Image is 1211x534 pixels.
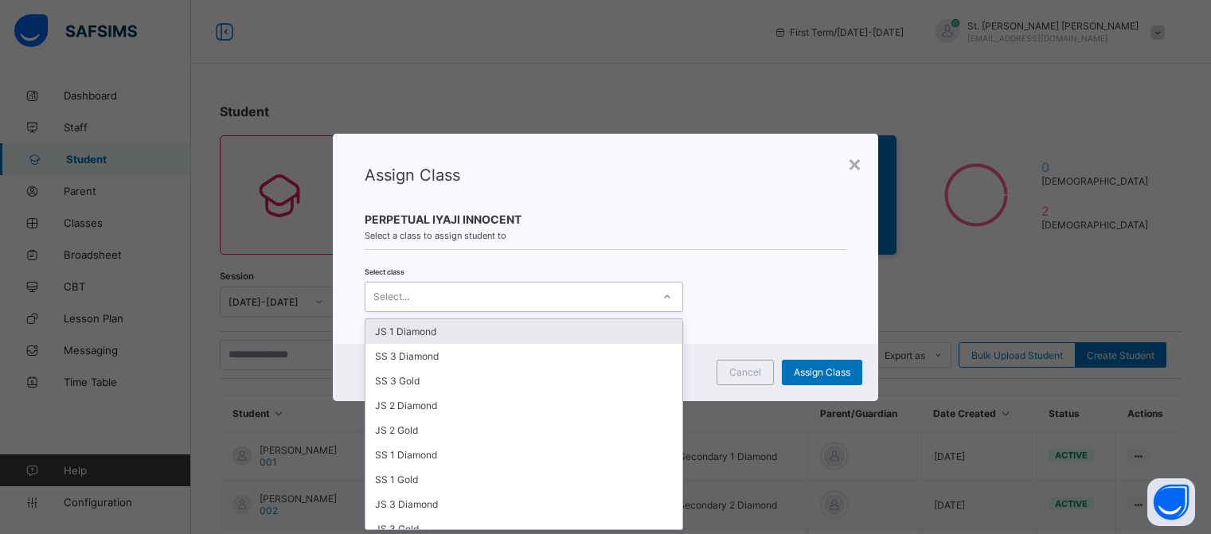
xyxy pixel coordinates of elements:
span: PERPETUAL IYAJI INNOCENT [365,212,846,226]
div: × [847,150,862,177]
div: SS 3 Diamond [365,344,682,368]
div: Select... [373,282,409,312]
span: Cancel [729,366,761,378]
button: Open asap [1147,478,1195,526]
span: Select a class to assign student to [365,230,846,241]
div: SS 1 Gold [365,467,682,492]
div: SS 1 Diamond [365,442,682,467]
span: Select class [365,267,404,276]
div: SS 3 Gold [365,368,682,393]
div: JS 2 Diamond [365,393,682,418]
span: Assign Class [365,166,460,185]
div: JS 3 Diamond [365,492,682,516]
span: Assign Class [794,366,850,378]
div: JS 1 Diamond [365,319,682,344]
div: JS 2 Gold [365,418,682,442]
